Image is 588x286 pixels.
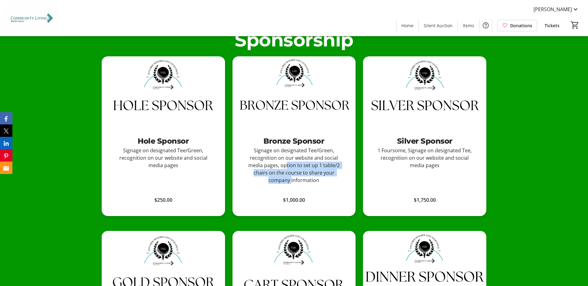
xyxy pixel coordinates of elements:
[569,19,581,31] button: Cart
[373,147,476,169] div: 1 Foursome, Signage on designated Tee, recognition on our website and social media pages
[4,2,59,33] img: Community Living North Halton's Logo
[363,56,486,126] img: Silver Sponsor
[528,4,584,14] button: [PERSON_NAME]
[112,194,215,206] button: $250.00
[545,22,559,29] span: Tickets
[373,194,476,206] button: $1,750.00
[401,22,413,29] span: Home
[497,20,537,31] a: Donations
[414,196,436,204] span: $1,750.00
[112,147,215,169] div: Signage on designated Tee/Green, recognition on our website and social media pages
[242,194,346,206] button: $1,000.00
[242,147,346,184] div: Signage on designated Tee/Green, recognition on our website and social media pages, option to set...
[154,196,172,204] span: $250.00
[458,20,479,31] a: Items
[102,56,225,126] img: Hole Sponsor
[533,6,572,13] span: [PERSON_NAME]
[463,22,474,29] span: Items
[373,136,476,147] div: Silver Sponsor
[396,20,418,31] a: Home
[540,20,564,31] a: Tickets
[235,28,353,51] span: Sponsorship
[419,20,458,31] a: Silent Auction
[242,136,346,147] div: Bronze Sponsor
[283,196,305,204] span: $1,000.00
[424,22,453,29] span: Silent Auction
[112,136,215,147] div: Hole Sponsor
[510,22,532,29] span: Donations
[480,19,492,32] button: Help
[232,56,356,126] img: Bronze Sponsor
